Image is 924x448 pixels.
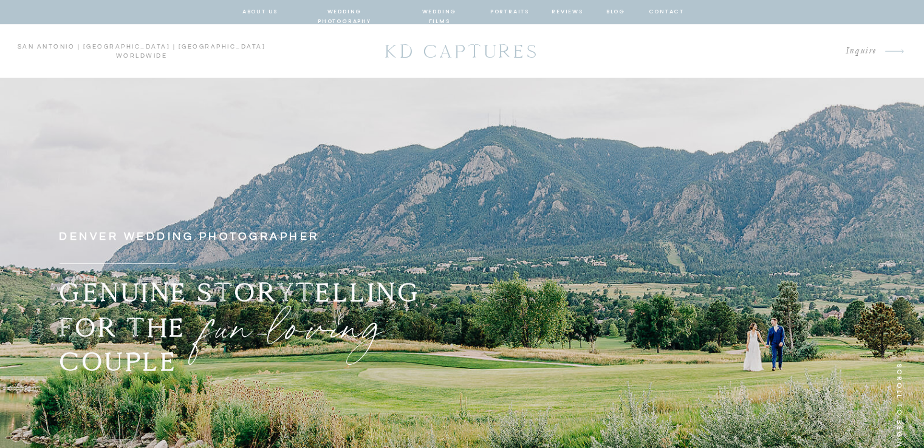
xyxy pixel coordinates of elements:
a: KD CAPTURES [378,35,546,68]
b: GENUINE STORYTELLING FOR THE [59,276,421,344]
a: reviews [552,7,584,18]
a: portraits [490,7,530,18]
a: contact [649,7,683,18]
a: Inquire [739,43,877,59]
b: COUPLE [59,345,177,378]
a: wedding films [411,7,468,18]
a: wedding photography [300,7,389,18]
a: about us [242,7,278,18]
a: blog [605,7,627,18]
p: san antonio | [GEOGRAPHIC_DATA] | [GEOGRAPHIC_DATA] worldwide [17,42,266,61]
b: Denver wedding photographer [59,231,320,242]
p: fun-loving [203,290,497,350]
